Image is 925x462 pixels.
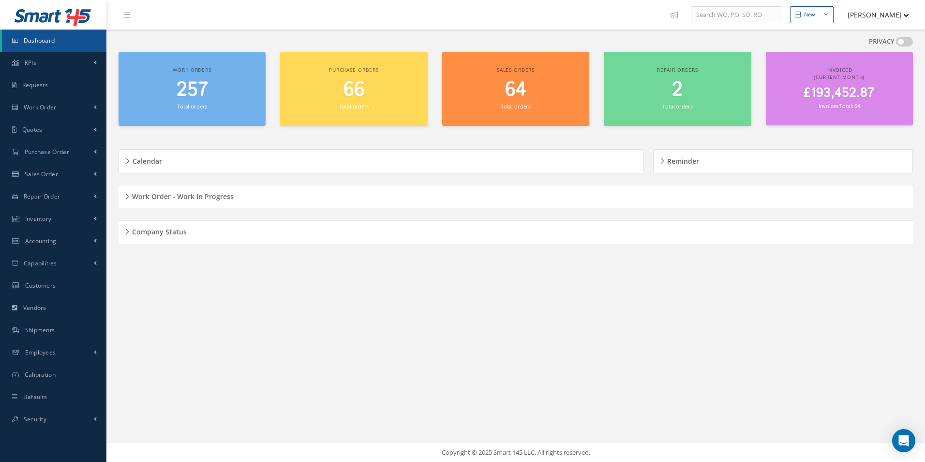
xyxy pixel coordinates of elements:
div: Copyright © 2025 Smart 145 LLC. All rights reserved. [116,448,915,458]
span: £193,452.87 [804,84,875,103]
h5: Reminder [664,154,699,166]
span: Quotes [22,125,43,134]
span: Invoiced [826,66,852,73]
button: New [790,6,834,23]
span: Requests [22,81,48,89]
a: Dashboard [2,30,106,52]
span: Defaults [23,393,47,401]
h5: Calendar [130,154,162,166]
div: New [804,11,815,19]
span: 64 [505,76,526,104]
span: Shipments [25,326,55,334]
span: 2 [672,76,683,104]
label: PRIVACY [869,37,895,46]
span: 257 [177,76,208,104]
span: Work orders [173,66,211,73]
span: Sales Order [25,170,58,178]
small: Total orders [177,103,207,110]
button: [PERSON_NAME] [838,5,909,24]
div: Open Intercom Messenger [892,429,915,452]
a: Sales orders 64 Total orders [442,52,589,126]
h5: Company Status [129,225,187,236]
span: Employees [25,348,56,356]
span: Repair orders [657,66,698,73]
span: Calibration [25,370,56,379]
h5: Work Order - Work In Progress [129,189,234,201]
span: Inventory [25,215,52,223]
a: Invoiced (Current Month) £193,452.87 Invoices Total: 64 [766,52,913,125]
small: Invoices Total: 64 [819,102,860,109]
small: Total orders [339,103,369,110]
span: Work Order [24,103,57,111]
span: KPIs [25,59,36,67]
span: Purchase Order [25,148,69,156]
span: Security [24,415,46,423]
small: Total orders [662,103,692,110]
a: Repair orders 2 Total orders [604,52,751,126]
span: Accounting [25,237,57,245]
span: Repair Order [24,192,60,200]
span: 66 [343,76,365,104]
a: Purchase orders 66 Total orders [280,52,427,126]
small: Total orders [501,103,531,110]
span: Purchase orders [329,66,379,73]
input: Search WO, PO, SO, RO [691,6,782,24]
span: Capabilities [24,259,57,267]
span: Sales orders [497,66,535,73]
span: Vendors [23,304,46,312]
span: (Current Month) [814,74,865,80]
span: Dashboard [24,36,55,45]
a: Work orders 257 Total orders [119,52,266,126]
span: Customers [25,281,56,290]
